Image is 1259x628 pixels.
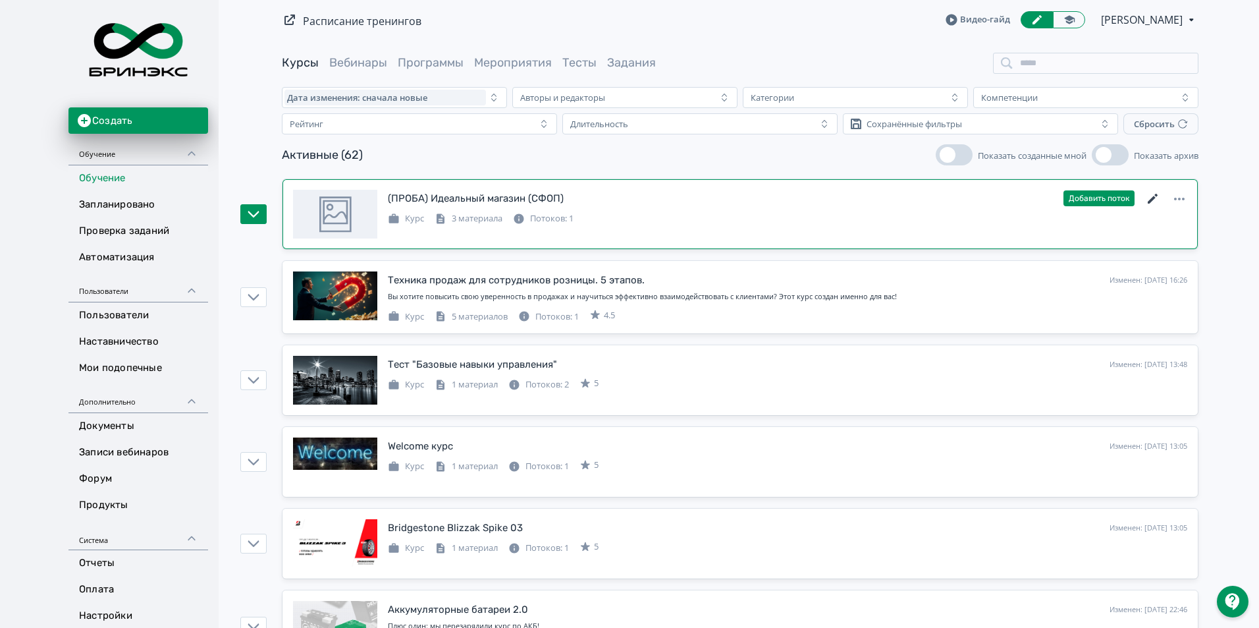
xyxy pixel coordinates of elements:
[388,291,1187,302] div: Вы хотите повысить свою уверенность в продажах и научиться эффективно взаимодействовать с клиента...
[743,87,968,108] button: Категории
[388,212,424,225] div: Курс
[435,542,498,555] div: 1 материал
[388,602,528,617] div: Аккумуляторные батареи 2.0
[68,165,208,192] a: Обучение
[435,460,498,473] div: 1 материал
[751,92,794,103] div: Категории
[570,119,628,129] div: Длительность
[388,460,424,473] div: Курс
[1110,275,1187,286] div: Изменен: [DATE] 16:26
[388,191,564,206] div: (ПРОБА) Идеальный магазин (СФОП)
[68,107,208,134] button: Создать
[68,329,208,355] a: Наставничество
[68,244,208,271] a: Автоматизация
[388,542,424,555] div: Курс
[508,460,569,473] div: Потоков: 1
[1123,113,1198,134] button: Сбросить
[388,310,424,324] div: Курс
[68,134,208,165] div: Обучение
[946,13,1010,26] a: Видео-гайд
[329,55,387,70] a: Вебинары
[594,540,599,554] span: 5
[512,87,737,108] button: Авторы и редакторы
[282,87,507,108] button: Дата изменения: сначала новые
[1134,150,1198,161] span: Показать архив
[68,192,208,218] a: Запланировано
[508,542,569,555] div: Потоков: 1
[562,113,838,134] button: Длительность
[68,302,208,329] a: Пользователи
[973,87,1198,108] button: Компетенции
[594,459,599,472] span: 5
[604,309,615,322] span: 4.5
[282,55,319,70] a: Курсы
[68,218,208,244] a: Проверка заданий
[594,377,599,390] span: 5
[68,440,208,466] a: Записи вебинаров
[513,212,574,225] div: Потоков: 1
[398,55,464,70] a: Программы
[508,378,569,391] div: Потоков: 2
[843,113,1118,134] button: Сохранённые фильтры
[981,92,1038,103] div: Компетенции
[1110,523,1187,534] div: Изменен: [DATE] 13:05
[68,355,208,382] a: Мои подопечные
[435,212,502,225] div: 3 материала
[282,146,363,164] div: Активные (62)
[388,521,523,536] div: Bridgestone Blizzak Spike 03
[68,550,208,577] a: Отчеты
[520,92,605,103] div: Авторы и редакторы
[435,310,508,324] div: 5 материалов
[1053,11,1085,28] a: Переключиться в режим ученика
[388,439,453,454] div: Welcome курс
[282,113,557,134] button: Рейтинг
[68,382,208,413] div: Дополнительно
[388,273,645,288] div: Техника продаж для сотрудников розницы. 5 этапов.
[867,119,962,129] div: Сохранённые фильтры
[1110,359,1187,370] div: Изменен: [DATE] 13:48
[388,378,424,391] div: Курс
[978,150,1086,161] span: Показать созданные мной
[1110,441,1187,452] div: Изменен: [DATE] 13:05
[290,119,323,129] div: Рейтинг
[435,378,498,391] div: 1 материал
[68,413,208,440] a: Документы
[303,14,421,28] a: Расписание тренингов
[607,55,656,70] a: Задания
[1063,190,1135,206] button: Добавить поток
[388,357,557,372] div: Тест "Базовые навыки управления"
[68,466,208,492] a: Форум
[518,310,579,324] div: Потоков: 1
[474,55,552,70] a: Мероприятия
[287,92,427,103] span: Дата изменения: сначала новые
[1101,12,1185,28] span: Елена Назарова
[68,492,208,519] a: Продукты
[68,271,208,302] div: Пользователи
[79,8,198,92] img: https://files.teachbase.ru/system/account/52438/logo/medium-8cc39d3de9861fc31387165adde7979b.png
[68,519,208,550] div: Система
[68,577,208,603] a: Оплата
[1110,604,1187,615] div: Изменен: [DATE] 22:46
[562,55,597,70] a: Тесты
